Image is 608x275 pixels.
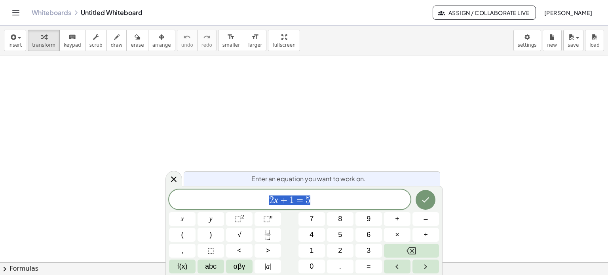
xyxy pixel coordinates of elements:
[327,228,353,242] button: 5
[32,9,71,17] a: Whiteboards
[234,261,245,272] span: αβγ
[518,42,537,48] span: settings
[241,214,244,220] sup: 2
[28,30,60,51] button: transform
[327,244,353,258] button: 2
[152,42,171,48] span: arrange
[255,228,281,242] button: Fraction
[310,214,313,224] span: 7
[538,6,598,20] button: [PERSON_NAME]
[589,42,600,48] span: load
[169,244,196,258] button: ,
[169,228,196,242] button: (
[226,260,253,273] button: Greek alphabet
[244,30,266,51] button: format_sizelarger
[384,260,410,273] button: Left arrow
[339,261,341,272] span: .
[222,42,240,48] span: smaller
[237,245,241,256] span: <
[384,212,410,226] button: Plus
[226,228,253,242] button: Square root
[181,229,184,240] span: (
[226,212,253,226] button: Squared
[227,32,235,42] i: format_size
[198,260,224,273] button: Alphabet
[585,30,604,51] button: load
[327,260,353,273] button: .
[412,212,439,226] button: Minus
[395,229,399,240] span: ×
[237,229,241,240] span: √
[265,262,266,270] span: |
[201,42,212,48] span: redo
[298,260,325,273] button: 0
[32,42,55,48] span: transform
[126,30,148,51] button: erase
[563,30,583,51] button: save
[169,260,196,273] button: Functions
[424,214,427,224] span: –
[226,244,253,258] button: Less than
[412,260,439,273] button: Right arrow
[416,190,435,210] button: Done
[355,228,382,242] button: 6
[424,229,428,240] span: ÷
[234,215,241,223] span: ⬚
[384,228,410,242] button: Times
[251,174,366,184] span: Enter an equation you want to work on.
[355,212,382,226] button: 9
[198,244,224,258] button: Placeholder
[68,32,76,42] i: keyboard
[85,30,107,51] button: scrub
[544,9,592,16] span: [PERSON_NAME]
[89,42,103,48] span: scrub
[294,195,306,205] span: =
[266,245,270,256] span: >
[298,228,325,242] button: 4
[278,195,290,205] span: +
[255,212,281,226] button: Superscript
[270,262,271,270] span: |
[272,42,295,48] span: fullscreen
[338,214,342,224] span: 8
[289,195,294,205] span: 1
[327,212,353,226] button: 8
[395,214,399,224] span: +
[9,6,22,19] button: Toggle navigation
[439,9,529,16] span: Assign / Collaborate Live
[306,195,310,205] span: 5
[433,6,536,20] button: Assign / Collaborate Live
[355,260,382,273] button: Equals
[338,245,342,256] span: 2
[255,244,281,258] button: Greater than
[64,42,81,48] span: keypad
[274,195,278,205] var: x
[111,42,123,48] span: draw
[148,30,175,51] button: arrange
[412,228,439,242] button: Divide
[59,30,85,51] button: keyboardkeypad
[4,30,26,51] button: insert
[338,229,342,240] span: 5
[310,229,313,240] span: 4
[8,42,22,48] span: insert
[203,32,211,42] i: redo
[106,30,127,51] button: draw
[367,229,370,240] span: 6
[298,212,325,226] button: 7
[169,212,196,226] button: x
[298,244,325,258] button: 1
[209,214,213,224] span: y
[218,30,244,51] button: format_sizesmaller
[568,42,579,48] span: save
[513,30,541,51] button: settings
[268,30,300,51] button: fullscreen
[355,244,382,258] button: 3
[543,30,562,51] button: new
[251,32,259,42] i: format_size
[367,214,370,224] span: 9
[255,260,281,273] button: Absolute value
[310,261,313,272] span: 0
[270,214,273,220] sup: n
[205,261,217,272] span: abc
